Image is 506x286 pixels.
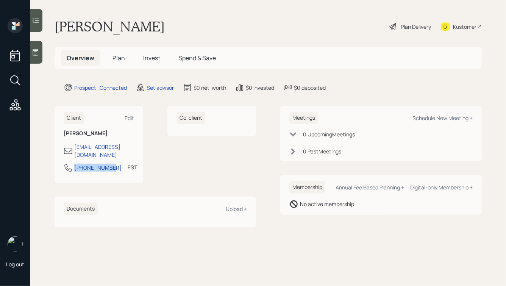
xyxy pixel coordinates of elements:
h1: [PERSON_NAME] [55,18,165,35]
div: $0 net-worth [194,84,226,92]
h6: Meetings [289,112,318,124]
h6: Membership [289,181,325,194]
div: Kustomer [453,23,476,31]
div: Plan Delivery [401,23,431,31]
div: $0 deposited [294,84,326,92]
div: Prospect · Connected [74,84,127,92]
div: $0 invested [246,84,274,92]
h6: Co-client [176,112,205,124]
div: Upload + [226,205,247,213]
div: Digital-only Membership + [410,184,473,191]
img: hunter_neumayer.jpg [8,236,23,252]
span: Invest [143,54,160,62]
h6: Client [64,112,84,124]
div: 0 Upcoming Meeting s [303,130,355,138]
div: Annual Fee Based Planning + [336,184,404,191]
div: Set advisor [147,84,174,92]
h6: [PERSON_NAME] [64,130,134,137]
span: Overview [67,54,94,62]
span: Spend & Save [178,54,216,62]
h6: Documents [64,203,98,215]
div: Log out [6,261,24,268]
div: [PHONE_NUMBER] [74,164,122,172]
div: No active membership [300,200,354,208]
div: Schedule New Meeting + [412,114,473,122]
span: Plan [112,54,125,62]
div: [EMAIL_ADDRESS][DOMAIN_NAME] [74,143,134,159]
div: 0 Past Meeting s [303,147,341,155]
div: Edit [125,114,134,122]
div: EST [128,163,137,171]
